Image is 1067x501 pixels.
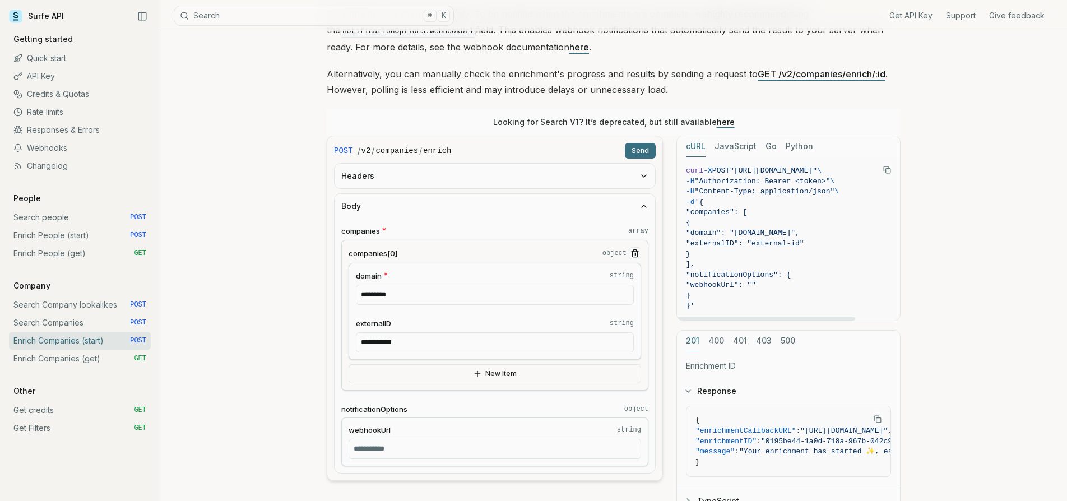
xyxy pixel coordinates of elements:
span: POST [130,213,146,222]
a: Quick start [9,49,151,67]
div: Response [677,406,900,486]
span: \ [830,177,834,185]
button: 400 [708,331,724,351]
span: : [796,426,800,435]
code: enrich [423,145,451,156]
span: "enrichmentID" [695,437,757,446]
span: "webhookUrl": "" [686,281,756,289]
button: 401 [733,331,747,351]
span: / [419,145,422,156]
a: Rate limits [9,103,151,121]
button: Search⌘K [174,6,454,26]
a: Enrich Companies (start) POST [9,332,151,350]
button: 201 [686,331,699,351]
span: / [358,145,360,156]
a: API Key [9,67,151,85]
span: "Your enrichment has started ✨, estimated time: 2 seconds." [739,447,1001,456]
button: Copy Text [879,161,896,178]
span: -d [686,198,695,206]
a: Support [946,10,976,21]
span: "0195be44-1a0d-718a-967b-042c9d17ffd7" [761,437,927,446]
button: Body [335,194,655,219]
button: 500 [781,331,795,351]
code: v2 [361,145,371,156]
a: GET /v2/companies/enrich/:id [758,68,885,80]
p: Enrichment ID [686,360,891,372]
span: "Authorization: Bearer <token>" [695,177,831,185]
a: Search people POST [9,208,151,226]
span: : [757,437,761,446]
p: Alternatively, you can manually check the enrichment's progress and results by sending a request ... [327,66,901,98]
span: ], [686,260,695,268]
a: Get Filters GET [9,419,151,437]
span: "domain": "[DOMAIN_NAME]", [686,229,800,237]
span: externalID [356,318,391,329]
p: Other [9,386,40,397]
button: Remove Item [629,247,641,259]
span: notificationOptions [341,404,407,415]
button: Response [677,377,900,406]
span: POST [334,145,353,156]
button: cURL [686,136,706,157]
span: domain [356,271,382,281]
button: Send [625,143,656,159]
code: object [624,405,648,414]
span: "[URL][DOMAIN_NAME]" [730,166,817,175]
button: Python [786,136,813,157]
span: POST [712,166,730,175]
span: } [686,250,690,258]
span: GET [134,354,146,363]
a: Give feedback [989,10,1045,21]
p: Looking for Search V1? It’s deprecated, but still available [493,117,735,128]
span: companies [341,226,380,236]
code: object [602,249,627,258]
button: Copy Text [869,411,886,428]
button: 403 [756,331,772,351]
span: GET [134,424,146,433]
span: "externalID": "external-id" [686,239,804,248]
span: \ [834,187,839,196]
span: '{ [695,198,704,206]
span: GET [134,249,146,258]
button: New Item [349,364,641,383]
code: array [628,226,648,235]
a: Credits & Quotas [9,85,151,103]
code: string [610,271,634,280]
span: -H [686,177,695,185]
span: { [695,416,700,424]
a: Search Company lookalikes POST [9,296,151,314]
a: Get credits GET [9,401,151,419]
span: POST [130,300,146,309]
a: Changelog [9,157,151,175]
span: -H [686,187,695,196]
a: Webhooks [9,139,151,157]
span: "notificationOptions": { [686,271,791,279]
span: webhookUrl [349,425,391,435]
span: POST [130,231,146,240]
span: } [686,291,690,300]
button: Collapse Sidebar [134,8,151,25]
a: Enrich People (start) POST [9,226,151,244]
span: , [888,426,892,435]
span: POST [130,318,146,327]
button: Go [766,136,777,157]
a: Search Companies POST [9,314,151,332]
a: Get API Key [889,10,933,21]
span: POST [130,336,146,345]
span: } [695,458,700,466]
span: { [686,219,690,227]
code: string [617,425,641,434]
span: companies[0] [349,248,397,259]
a: Enrich Companies (get) GET [9,350,151,368]
kbd: ⌘ [424,10,436,22]
span: : [735,447,739,456]
a: Enrich People (get) GET [9,244,151,262]
span: GET [134,406,146,415]
span: \ [817,166,822,175]
span: curl [686,166,703,175]
code: companies [375,145,418,156]
span: -X [703,166,712,175]
p: Getting started [9,34,77,45]
span: }' [686,301,695,310]
a: here [569,41,589,53]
